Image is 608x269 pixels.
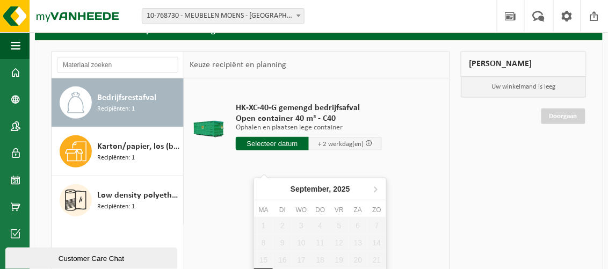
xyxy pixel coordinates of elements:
span: Recipiënten: 1 [97,104,135,114]
div: ma [254,205,273,215]
div: [PERSON_NAME] [461,51,587,77]
button: Bedrijfsrestafval Recipiënten: 1 [52,78,184,127]
div: do [311,205,330,215]
p: Uw winkelmand is leeg [461,77,586,97]
span: HK-XC-40-G gemengd bedrijfsafval [236,103,382,113]
div: zo [367,205,386,215]
div: wo [292,205,311,215]
div: vr [330,205,349,215]
button: Low density polyethyleen (LDPE) folie, los, gekleurd Recipiënten: 1 [52,176,184,224]
button: Karton/papier, los (bedrijven) Recipiënten: 1 [52,127,184,176]
span: + 2 werkdag(en) [318,141,364,148]
iframe: chat widget [5,245,179,269]
span: Recipiënten: 1 [97,153,135,163]
p: Ophalen en plaatsen lege container [236,124,382,132]
div: za [349,205,367,215]
input: Selecteer datum [236,137,309,150]
span: 10-768730 - MEUBELEN MOENS - LONDERZEEL [142,8,305,24]
input: Materiaal zoeken [57,57,178,73]
div: di [273,205,292,215]
div: September, [286,180,354,198]
span: Low density polyethyleen (LDPE) folie, los, gekleurd [97,189,180,202]
i: 2025 [334,185,350,193]
div: Keuze recipiënt en planning [184,52,292,78]
span: Karton/papier, los (bedrijven) [97,140,180,153]
span: Bedrijfsrestafval [97,91,156,104]
a: Doorgaan [541,108,585,124]
span: 10-768730 - MEUBELEN MOENS - LONDERZEEL [142,9,304,24]
span: Recipiënten: 1 [97,202,135,212]
span: Open container 40 m³ - C40 [236,113,382,124]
